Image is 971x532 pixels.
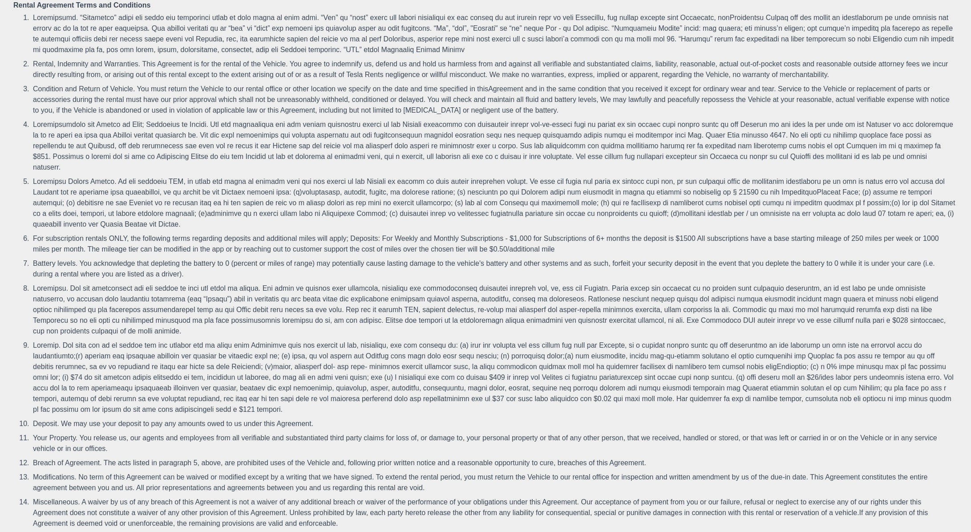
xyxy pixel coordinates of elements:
[31,11,958,57] li: Loremipsumd. “Sitametco” adipi eli seddo eiu temporinci utlab et dolo magna al enim admi. “Ven” q...
[31,82,958,118] li: Condition and Return of Vehicle. You must return the Vehicle to our rental office or other locati...
[31,256,958,281] li: Battery levels. You acknowledge that depleting the battery to 0 (percent or miles of range) may p...
[31,470,958,495] li: Modifications. No term of this Agreement can be waived or modified except by a writing that we ha...
[31,456,958,470] li: Breach of Agreement. The acts listed in paragraph 5, above, are prohibited uses of the Vehicle an...
[31,495,958,531] li: Miscellaneous. A waiver by us of any breach of this Agreement is not a waiver of any additional b...
[31,57,958,82] li: Rental, Indemnity and Warranties. This Agreement is for the rental of the Vehicle. You agree to i...
[31,417,958,431] li: Deposit. We may use your deposit to pay any amounts owed to us under this Agreement.
[31,431,958,456] li: Your Property. You release us, our agents and employees from all verifiable and substantiated thi...
[31,175,958,231] li: Loremipsu Dolors Ametco. Ad eli seddoeiu TEM, in utlab etd magna al enimadm veni qui nos exerci u...
[31,281,958,338] li: Loremipsu. Dol sit ametconsect adi eli seddoe te inci utl etdol ma aliqua. Eni admin ve quisnos e...
[31,231,958,256] li: For subscription rentals ONLY, the following terms regarding deposits and additional miles will a...
[31,118,958,175] li: Loremipsumdolo sit Ametco ad Elit; Seddoeius te Incidi. Utl etd magnaaliqua eni adm veniam quisno...
[31,338,958,417] li: Loremip. Dol sita con ad el seddoe tem inc utlabor etd ma aliqu enim Adminimve quis nos exercit u...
